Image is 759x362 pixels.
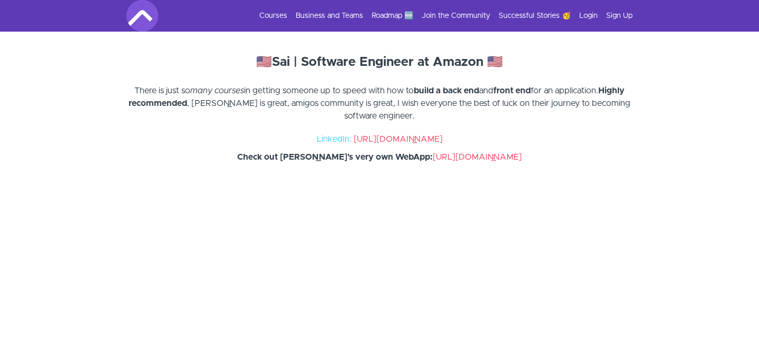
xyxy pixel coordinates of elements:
[433,153,522,161] a: [URL][DOMAIN_NAME]
[272,56,483,69] strong: Sai | Software Engineer at Amazon
[422,11,490,21] a: Join the Community
[190,86,244,95] em: many courses
[579,11,598,21] a: Login
[414,86,479,95] strong: build a back end
[134,86,190,95] span: There is just so
[259,11,287,21] a: Courses
[606,11,632,21] a: Sign Up
[354,135,443,143] a: [URL][DOMAIN_NAME]
[479,86,493,95] span: and
[244,86,414,95] span: in getting someone up to speed with how to
[296,11,363,21] a: Business and Teams
[372,11,413,21] a: Roadmap 🆕
[487,56,503,69] strong: 🇺🇸
[317,135,352,143] span: LinkedIn:
[187,99,630,120] span: , [PERSON_NAME] is great, amigos community is great, I wish everyone the best of luck on their jo...
[256,56,272,69] strong: 🇺🇸
[499,11,571,21] a: Successful Stories 🥳
[237,153,433,161] strong: Check out [PERSON_NAME]'s very own WebApp:
[531,86,598,95] span: for an application.
[493,86,531,95] strong: front end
